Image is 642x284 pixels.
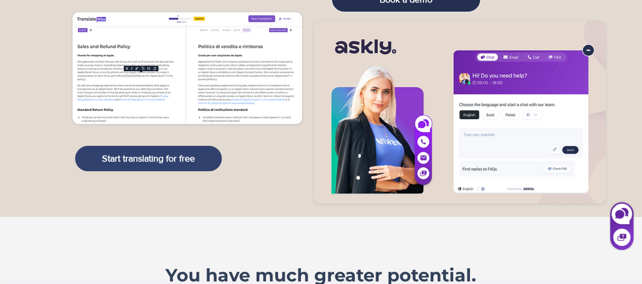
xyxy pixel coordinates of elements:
span: Start translating for free [102,152,195,165]
img: Askly_chat platform.png [314,21,605,204]
img: Legal multilingual editor (1).png [73,12,302,124]
iframe: Askly chat [609,200,634,251]
a: Start translating for free [75,146,222,171]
